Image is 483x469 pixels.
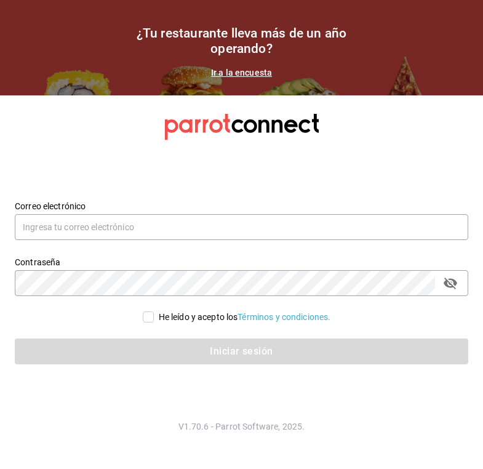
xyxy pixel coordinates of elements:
label: Contraseña [15,257,468,266]
div: He leído y acepto los [159,311,331,324]
input: Ingresa tu correo electrónico [15,214,468,240]
button: passwordField [440,273,461,294]
a: Ir a la encuesta [211,68,272,78]
label: Correo electrónico [15,201,468,210]
p: V1.70.6 - Parrot Software, 2025. [15,420,468,433]
a: Términos y condiciones. [238,312,330,322]
h1: ¿Tu restaurante lleva más de un año operando? [119,26,365,57]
